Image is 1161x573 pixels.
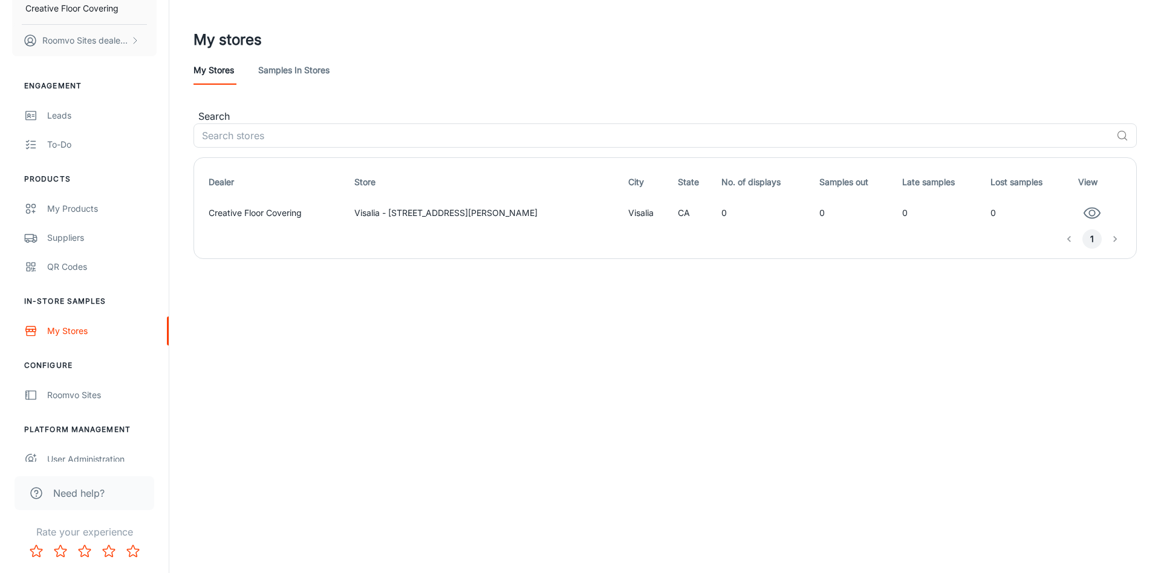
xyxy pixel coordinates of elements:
th: Samples out [815,168,898,197]
a: My stores [193,56,234,85]
th: Late samples [897,168,986,197]
td: CA [673,197,717,229]
th: No. of displays [717,168,815,197]
p: Creative Floor Covering [25,2,119,15]
div: QR Codes [47,260,157,273]
button: Roomvo Sites dealer last name [12,25,157,56]
button: page 1 [1082,229,1102,249]
p: Roomvo Sites dealer last name [42,34,128,47]
th: Dealer [204,168,350,197]
th: Store [350,168,623,197]
td: 0 [986,197,1073,229]
input: Search stores [193,123,1111,148]
nav: pagination navigation [1058,229,1127,249]
td: Creative Floor Covering [204,197,350,229]
div: Leads [47,109,157,122]
div: To-do [47,138,157,151]
th: Lost samples [986,168,1073,197]
th: State [673,168,717,197]
th: City [623,168,673,197]
td: 0 [717,197,815,229]
th: View [1073,168,1127,197]
td: 0 [897,197,986,229]
div: Suppliers [47,231,157,244]
h1: My stores [193,29,262,51]
a: Samples in stores [258,56,330,85]
td: Visalia [623,197,673,229]
td: 0 [815,197,898,229]
p: Search [198,109,1137,123]
td: Visalia - [STREET_ADDRESS][PERSON_NAME] [350,197,623,229]
div: My Products [47,202,157,215]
